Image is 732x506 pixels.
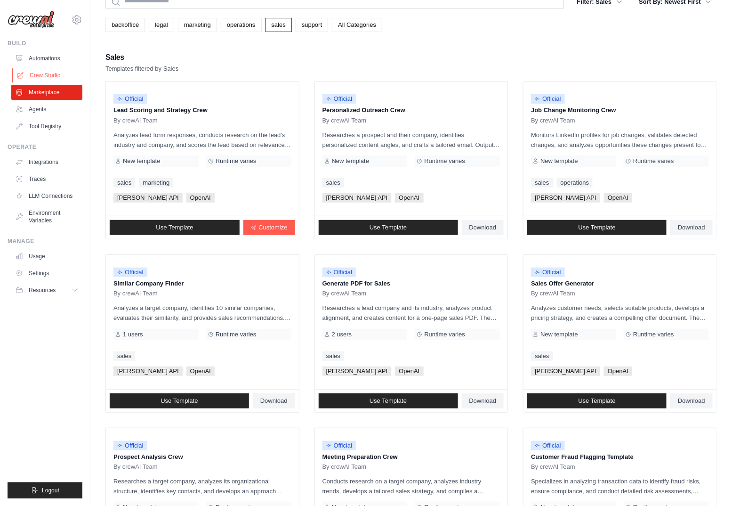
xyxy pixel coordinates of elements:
p: Specializes in analyzing transaction data to identify fraud risks, ensure compliance, and conduct... [531,476,709,496]
span: Official [322,268,356,277]
span: By crewAI Team [531,463,575,471]
span: Runtime varies [216,331,257,338]
div: Build [8,40,82,47]
span: Logout [42,487,59,494]
div: Operate [8,143,82,151]
a: Agents [11,102,82,117]
span: By crewAI Team [113,117,158,124]
button: Resources [11,283,82,298]
span: By crewAI Team [322,117,367,124]
span: Resources [29,286,56,294]
span: [PERSON_NAME] API [113,193,183,203]
span: Runtime varies [633,331,674,338]
div: Manage [8,237,82,245]
span: Runtime varies [633,157,674,165]
p: Analyzes a target company, identifies 10 similar companies, evaluates their similarity, and provi... [113,303,291,323]
p: Researches a lead company and its industry, analyzes product alignment, and creates content for a... [322,303,500,323]
span: Download [678,397,705,405]
p: Sales Offer Generator [531,279,709,288]
a: Customize [243,220,295,235]
a: Environment Variables [11,205,82,228]
a: marketing [139,178,173,188]
p: Researches a target company, analyzes its organizational structure, identifies key contacts, and ... [113,476,291,496]
span: [PERSON_NAME] API [322,193,392,203]
span: Use Template [579,224,616,231]
p: Monitors LinkedIn profiles for job changes, validates detected changes, and analyzes opportunitie... [531,130,709,150]
span: By crewAI Team [113,463,158,471]
a: sales [322,178,344,188]
p: Templates filtered by Sales [105,64,178,73]
a: Integrations [11,155,82,170]
span: By crewAI Team [113,290,158,297]
span: Official [531,268,565,277]
span: By crewAI Team [531,117,575,124]
span: OpenAI [186,367,215,376]
a: Automations [11,51,82,66]
span: Official [113,94,147,104]
span: [PERSON_NAME] API [322,367,392,376]
span: Runtime varies [424,157,465,165]
a: sales [113,351,135,361]
p: Similar Company Finder [113,279,291,288]
a: Traces [11,171,82,187]
span: Official [113,441,147,450]
p: Customer Fraud Flagging Template [531,452,709,462]
h2: Sales [105,51,178,64]
button: Logout [8,482,82,498]
span: Official [113,268,147,277]
a: legal [149,18,174,32]
span: OpenAI [604,367,632,376]
span: Runtime varies [424,331,465,338]
span: OpenAI [604,193,632,203]
a: Crew Studio [12,68,83,83]
a: operations [557,178,593,188]
span: OpenAI [395,367,423,376]
span: Official [322,441,356,450]
p: Job Change Monitoring Crew [531,106,709,115]
a: sales [531,351,553,361]
a: All Categories [332,18,382,32]
a: Download [253,393,295,408]
span: Use Template [370,224,407,231]
span: By crewAI Team [531,290,575,297]
a: Use Template [319,220,458,235]
span: New template [540,331,578,338]
a: LLM Connections [11,188,82,204]
a: Settings [11,266,82,281]
p: Analyzes customer needs, selects suitable products, develops a pricing strategy, and creates a co... [531,303,709,323]
span: 1 users [123,331,143,338]
a: Download [670,220,713,235]
a: Use Template [527,393,667,408]
span: Download [469,224,497,231]
p: Analyzes lead form responses, conducts research on the lead's industry and company, and scores th... [113,130,291,150]
span: By crewAI Team [322,290,367,297]
a: Usage [11,249,82,264]
p: Researches a prospect and their company, identifies personalized content angles, and crafts a tai... [322,130,500,150]
span: New template [540,157,578,165]
span: Download [678,224,705,231]
p: Lead Scoring and Strategy Crew [113,106,291,115]
span: 2 users [332,331,352,338]
span: Official [531,94,565,104]
a: marketing [178,18,217,32]
span: Official [322,94,356,104]
span: Official [531,441,565,450]
a: sales [531,178,553,188]
a: sales [113,178,135,188]
a: Download [462,220,504,235]
span: Use Template [156,224,193,231]
a: sales [265,18,292,32]
a: backoffice [105,18,145,32]
a: sales [322,351,344,361]
p: Generate PDF for Sales [322,279,500,288]
span: [PERSON_NAME] API [531,367,600,376]
span: By crewAI Team [322,463,367,471]
span: New template [332,157,369,165]
a: Use Template [110,220,240,235]
a: Download [462,393,504,408]
span: Use Template [579,397,616,405]
a: Use Template [319,393,458,408]
a: operations [221,18,262,32]
span: OpenAI [395,193,423,203]
img: Logo [8,11,55,29]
